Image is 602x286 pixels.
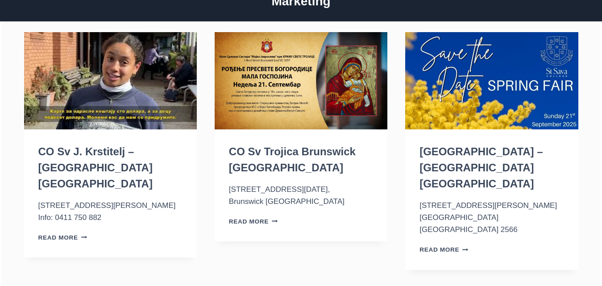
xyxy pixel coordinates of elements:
[419,199,564,236] p: [STREET_ADDRESS][PERSON_NAME] [GEOGRAPHIC_DATA] [GEOGRAPHIC_DATA] 2566
[38,199,183,224] p: [STREET_ADDRESS][PERSON_NAME] Info: 0411 750 882
[419,145,543,190] a: [GEOGRAPHIC_DATA] – [GEOGRAPHIC_DATA] [GEOGRAPHIC_DATA]
[38,145,153,190] a: CO Sv J. Krstitelj – [GEOGRAPHIC_DATA] [GEOGRAPHIC_DATA]
[215,32,387,129] img: CO Sv Trojica Brunswick VIC
[229,183,373,207] p: [STREET_ADDRESS][DATE], Brunswick [GEOGRAPHIC_DATA]
[24,32,197,129] img: CO Sv J. Krstitelj – Wollongong NSW
[419,246,469,253] a: Read More
[229,218,278,225] a: Read More
[229,145,356,174] a: CO Sv Trojica Brunswick [GEOGRAPHIC_DATA]
[405,32,578,129] img: St Sava College – Varroville NSW
[38,234,87,241] a: Read More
